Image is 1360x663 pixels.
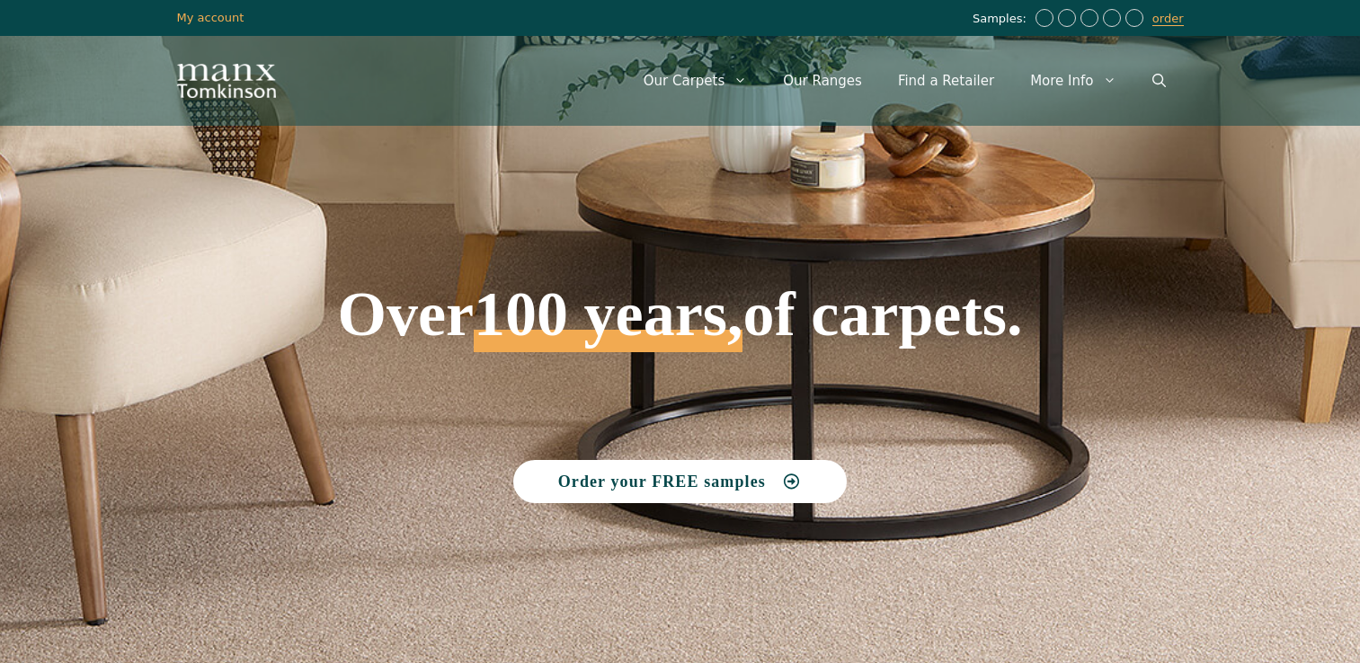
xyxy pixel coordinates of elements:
[973,12,1031,27] span: Samples:
[558,473,766,490] span: Order your FREE samples
[513,460,848,503] a: Order your FREE samples
[626,54,766,108] a: Our Carpets
[765,54,880,108] a: Our Ranges
[177,64,276,98] img: Manx Tomkinson
[626,54,1184,108] nav: Primary
[1134,54,1184,108] a: Open Search Bar
[1152,12,1184,26] a: order
[177,11,244,24] a: My account
[880,54,1012,108] a: Find a Retailer
[474,298,742,352] span: 100 years,
[177,153,1184,352] h1: Over of carpets.
[1012,54,1133,108] a: More Info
